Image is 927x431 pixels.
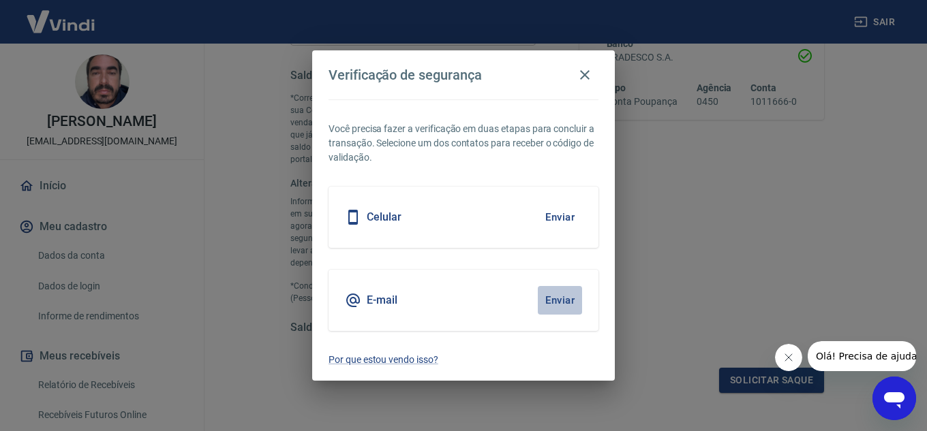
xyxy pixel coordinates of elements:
[329,122,598,165] p: Você precisa fazer a verificação em duas etapas para concluir a transação. Selecione um dos conta...
[8,10,115,20] span: Olá! Precisa de ajuda?
[808,341,916,371] iframe: Mensagem da empresa
[538,286,582,315] button: Enviar
[367,293,397,307] h5: E-mail
[329,67,482,83] h4: Verificação de segurança
[872,377,916,420] iframe: Botão para abrir a janela de mensagens
[775,344,802,371] iframe: Fechar mensagem
[538,203,582,232] button: Enviar
[329,353,598,367] a: Por que estou vendo isso?
[367,210,401,224] h5: Celular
